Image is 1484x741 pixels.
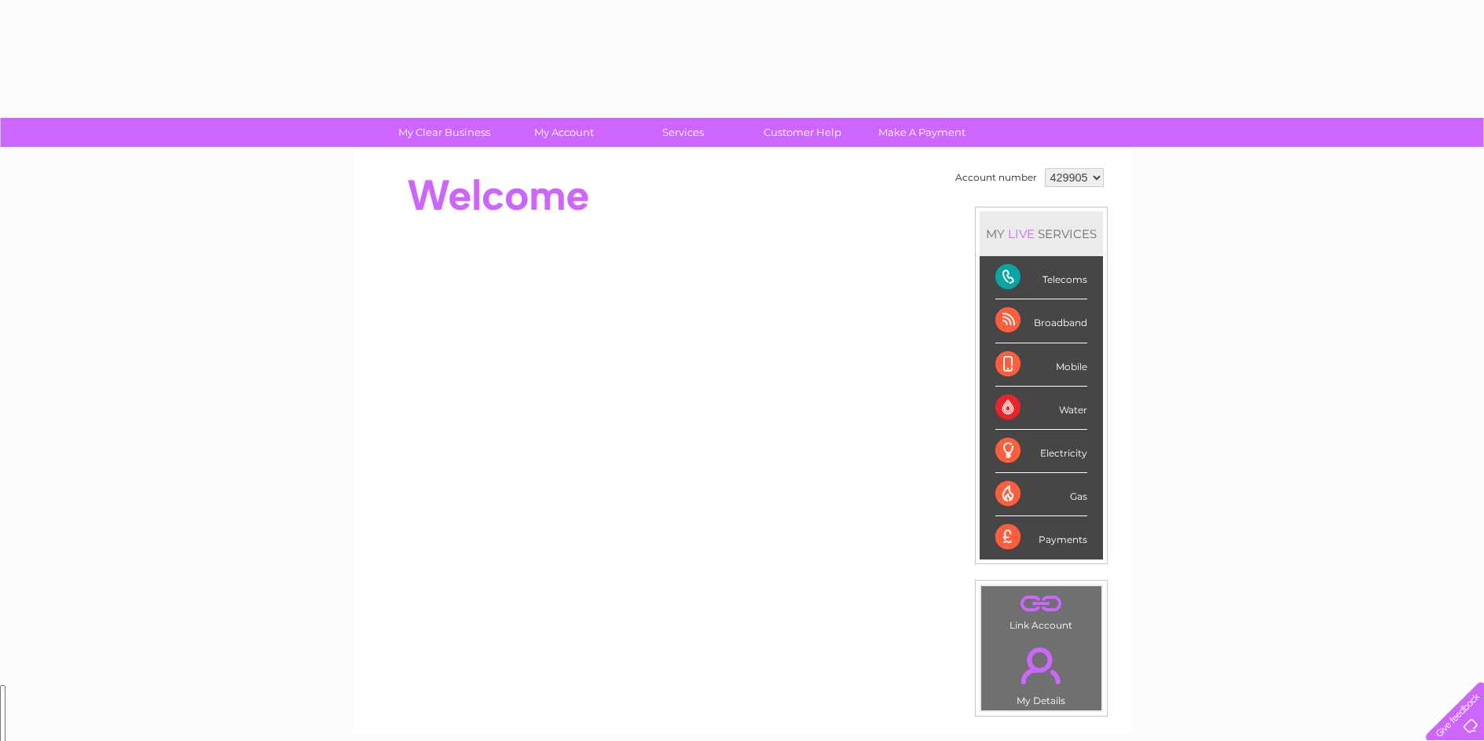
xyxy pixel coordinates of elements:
[857,118,987,147] a: Make A Payment
[985,638,1097,693] a: .
[995,299,1087,343] div: Broadband
[980,634,1102,711] td: My Details
[379,118,509,147] a: My Clear Business
[980,585,1102,635] td: Link Account
[738,118,867,147] a: Customer Help
[995,343,1087,387] div: Mobile
[995,516,1087,559] div: Payments
[995,387,1087,430] div: Water
[951,164,1041,191] td: Account number
[995,256,1087,299] div: Telecoms
[1005,226,1038,241] div: LIVE
[985,590,1097,618] a: .
[995,473,1087,516] div: Gas
[995,430,1087,473] div: Electricity
[499,118,628,147] a: My Account
[618,118,748,147] a: Services
[980,211,1103,256] div: MY SERVICES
